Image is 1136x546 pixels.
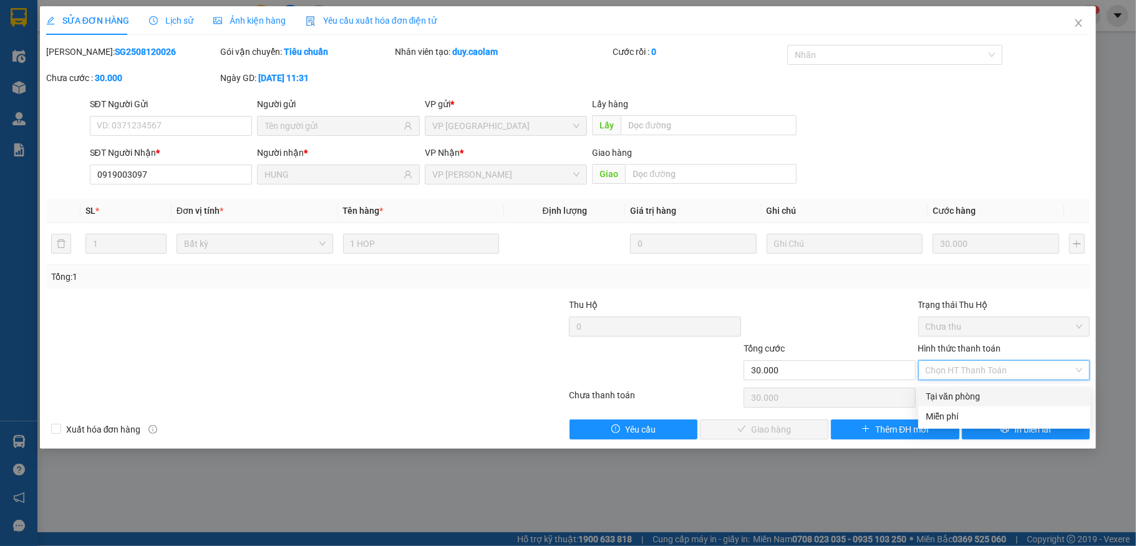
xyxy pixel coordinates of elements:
b: [DOMAIN_NAME] [105,47,172,57]
button: Close [1061,6,1096,41]
img: logo.jpg [135,16,165,45]
span: VP Phan Thiết [432,165,580,184]
b: 30.000 [95,73,122,83]
input: Tên người nhận [265,168,401,181]
div: Cước rồi : [613,45,785,59]
span: VP Sài Gòn [432,117,580,135]
label: Hình thức thanh toán [918,343,1001,353]
span: VP Nhận [425,148,460,158]
th: Ghi chú [762,199,928,223]
button: plusThêm ĐH mới [831,419,959,439]
span: Lịch sử [149,16,193,26]
div: Trạng thái Thu Hộ [918,298,1090,312]
div: Người nhận [257,146,420,160]
span: Giao hàng [592,148,632,158]
span: Cước hàng [933,206,976,216]
div: SĐT Người Gửi [90,97,253,111]
button: exclamation-circleYêu cầu [570,419,698,439]
input: Ghi Chú [767,234,923,254]
button: plus [1069,234,1085,254]
div: Tổng: 1 [51,270,439,284]
span: Bất kỳ [184,234,326,253]
input: Tên người gửi [265,119,401,133]
input: VD: Bàn, Ghế [343,234,500,254]
input: 0 [630,234,756,254]
b: duy.caolam [452,47,498,57]
span: Thêm ĐH mới [875,423,928,436]
span: picture [213,16,222,25]
span: Giao [592,164,625,184]
button: printerIn biên lai [962,419,1090,439]
span: Giá trị hàng [630,206,676,216]
b: [PERSON_NAME] [16,80,70,139]
span: printer [1001,424,1009,434]
input: 0 [933,234,1059,254]
div: Chưa cước : [46,71,218,85]
div: Gói vận chuyển: [220,45,392,59]
b: 0 [651,47,656,57]
div: Nhân viên tạo: [395,45,610,59]
input: Dọc đường [625,164,797,184]
input: Dọc đường [621,115,797,135]
span: Ảnh kiện hàng [213,16,286,26]
div: [PERSON_NAME]: [46,45,218,59]
span: Yêu cầu [625,423,656,436]
div: Miễn phí [926,410,1083,423]
img: icon [306,16,316,26]
span: Lấy [592,115,621,135]
span: Lấy hàng [592,99,628,109]
li: (c) 2017 [105,59,172,75]
div: Tại văn phòng [926,390,1083,403]
b: BIÊN NHẬN GỬI HÀNG HÓA [80,18,120,120]
button: delete [51,234,71,254]
button: checkGiao hàng [700,419,828,439]
span: In biên lai [1014,423,1051,436]
span: Tên hàng [343,206,384,216]
span: SỬA ĐƠN HÀNG [46,16,129,26]
span: user [404,170,412,179]
span: edit [46,16,55,25]
div: Người gửi [257,97,420,111]
span: Đơn vị tính [177,206,223,216]
span: Chưa thu [926,317,1083,336]
span: Định lượng [543,206,587,216]
span: user [404,122,412,130]
span: Thu Hộ [569,300,598,310]
span: exclamation-circle [611,424,620,434]
span: Tổng cước [744,343,785,353]
span: Chọn HT Thanh Toán [926,361,1083,380]
span: clock-circle [149,16,158,25]
div: SĐT Người Nhận [90,146,253,160]
b: SG2508120026 [115,47,176,57]
b: [DATE] 11:31 [258,73,309,83]
div: VP gửi [425,97,588,111]
b: Tiêu chuẩn [284,47,328,57]
span: Xuất hóa đơn hàng [61,423,146,436]
span: info-circle [148,425,157,434]
span: SL [85,206,95,216]
div: Chưa thanh toán [568,388,742,410]
span: plus [862,424,870,434]
span: close [1074,18,1084,28]
span: Yêu cầu xuất hóa đơn điện tử [306,16,437,26]
div: Ngày GD: [220,71,392,85]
